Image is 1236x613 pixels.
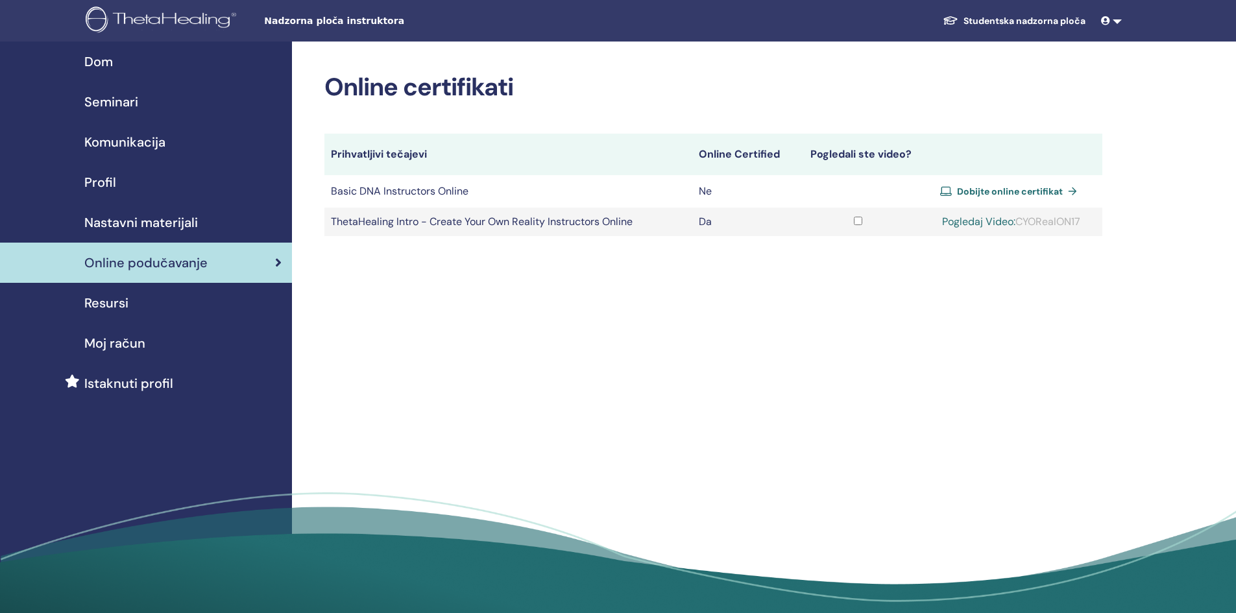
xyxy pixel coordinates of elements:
span: Resursi [84,293,128,313]
h2: Online certifikati [324,73,1102,102]
a: Studentska nadzorna ploča [932,9,1096,33]
td: ThetaHealing Intro - Create Your Own Reality Instructors Online [324,208,692,236]
td: Ne [692,175,795,208]
a: Pogledaj Video: [942,215,1015,228]
span: Profil [84,173,116,192]
span: Nadzorna ploča instruktora [264,14,459,28]
span: Komunikacija [84,132,165,152]
span: Moj račun [84,333,145,353]
img: graduation-cap-white.svg [943,15,958,26]
td: Basic DNA Instructors Online [324,175,692,208]
th: Pogledali ste video? [795,134,921,175]
img: logo.png [86,6,241,36]
span: Seminari [84,92,138,112]
span: Istaknuti profil [84,374,173,393]
td: Da [692,208,795,236]
a: Dobijte online certifikat [940,182,1082,201]
th: Prihvatljivi tečajevi [324,134,692,175]
span: Dom [84,52,113,71]
span: Online podučavanje [84,253,208,272]
span: Dobijte online certifikat [957,186,1063,197]
th: Online Certified [692,134,795,175]
div: CYORealON17 [927,214,1096,230]
span: Nastavni materijali [84,213,198,232]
